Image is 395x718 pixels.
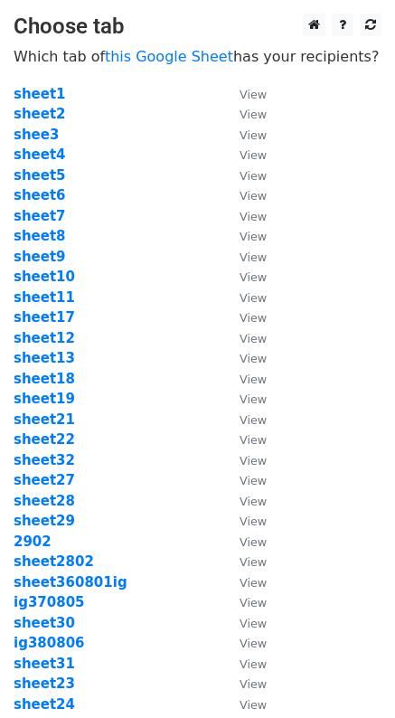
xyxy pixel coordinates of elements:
a: sheet11 [14,289,75,306]
a: View [221,167,267,184]
a: View [221,472,267,488]
a: View [221,493,267,509]
small: View [240,270,267,284]
small: View [240,474,267,487]
a: View [221,656,267,672]
small: View [240,454,267,468]
a: sheet6 [14,187,66,203]
small: View [240,596,267,609]
small: View [240,128,267,142]
a: View [221,534,267,550]
small: View [240,535,267,549]
small: View [240,657,267,671]
a: sheet1 [14,86,66,102]
a: View [221,452,267,468]
a: View [221,228,267,244]
small: View [240,332,267,345]
a: View [221,594,267,610]
a: sheet8 [14,228,66,244]
small: View [240,433,267,447]
a: View [221,249,267,265]
a: View [221,635,267,651]
a: View [221,86,267,102]
a: View [221,127,267,143]
strong: sheet29 [14,513,75,529]
small: View [240,108,267,121]
a: View [221,371,267,387]
a: sheet32 [14,452,75,468]
small: View [240,677,267,691]
a: sheet27 [14,472,75,488]
strong: sheet2 [14,106,66,122]
small: View [240,413,267,427]
a: sheet4 [14,146,66,163]
small: View [240,250,267,264]
a: sheet22 [14,431,75,448]
a: sheet5 [14,167,66,184]
small: View [240,88,267,101]
a: shee3 [14,127,59,143]
a: View [221,574,267,590]
a: sheet9 [14,249,66,265]
a: View [221,187,267,203]
a: sheet17 [14,309,75,326]
a: View [221,513,267,529]
a: sheet13 [14,350,75,366]
small: View [240,148,267,162]
strong: sheet10 [14,269,75,285]
a: View [221,289,267,306]
small: View [240,373,267,386]
p: Which tab of has your recipients? [14,47,381,66]
a: View [221,553,267,570]
a: sheet2802 [14,553,94,570]
a: sheet18 [14,371,75,387]
a: View [221,330,267,346]
small: View [240,495,267,508]
a: View [221,675,267,692]
small: View [240,392,267,406]
a: ig370805 [14,594,85,610]
a: sheet28 [14,493,75,509]
h3: Choose tab [14,14,381,40]
strong: sheet19 [14,391,75,407]
small: View [240,311,267,325]
a: sheet12 [14,330,75,346]
small: View [240,230,267,243]
small: View [240,555,267,569]
a: sheet31 [14,656,75,672]
a: ig380806 [14,635,85,651]
small: View [240,189,267,203]
small: View [240,291,267,305]
a: View [221,309,267,326]
small: View [240,698,267,712]
small: View [240,169,267,183]
a: View [221,411,267,428]
a: sheet30 [14,615,75,631]
a: sheet23 [14,675,75,692]
a: View [221,696,267,713]
a: sheet360801ig [14,574,127,590]
a: 2902 [14,534,52,550]
a: sheet7 [14,208,66,224]
a: sheet24 [14,696,75,713]
a: View [221,146,267,163]
a: View [221,391,267,407]
small: View [240,617,267,630]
